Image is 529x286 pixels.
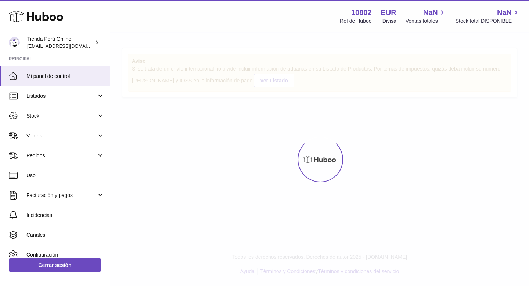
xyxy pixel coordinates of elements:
a: NaN Stock total DISPONIBLE [456,8,520,25]
span: NaN [497,8,512,18]
div: Ref de Huboo [340,18,371,25]
div: Tienda Perú Online [27,36,93,50]
span: Configuración [26,251,104,258]
strong: 10802 [351,8,372,18]
a: Cerrar sesión [9,258,101,272]
span: NaN [423,8,438,18]
span: Facturación y pagos [26,192,97,199]
span: Listados [26,93,97,100]
img: contacto@tiendaperuonline.com [9,37,20,48]
a: NaN Ventas totales [406,8,446,25]
span: Incidencias [26,212,104,219]
span: Pedidos [26,152,97,159]
span: Mi panel de control [26,73,104,80]
span: Ventas totales [406,18,446,25]
strong: EUR [381,8,396,18]
span: Uso [26,172,104,179]
span: [EMAIL_ADDRESS][DOMAIN_NAME] [27,43,108,49]
span: Stock total DISPONIBLE [456,18,520,25]
span: Stock [26,112,97,119]
span: Ventas [26,132,97,139]
span: Canales [26,232,104,239]
div: Divisa [382,18,396,25]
